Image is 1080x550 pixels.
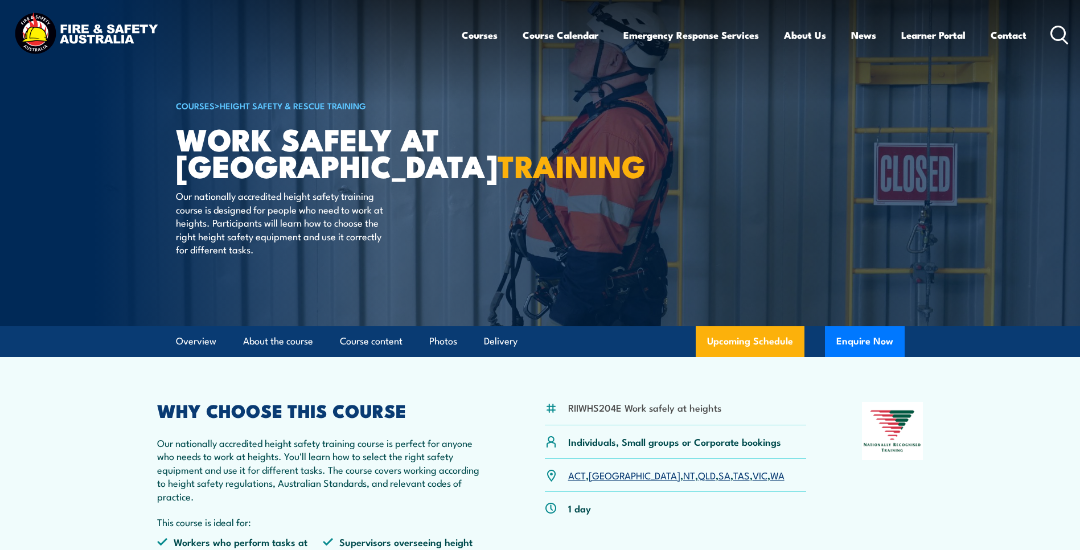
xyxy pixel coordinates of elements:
[176,98,457,112] h6: >
[733,468,750,482] a: TAS
[176,326,216,356] a: Overview
[683,468,695,482] a: NT
[176,189,384,256] p: Our nationally accredited height safety training course is designed for people who need to work a...
[851,20,876,50] a: News
[176,125,457,178] h1: Work Safely at [GEOGRAPHIC_DATA]
[770,468,785,482] a: WA
[753,468,767,482] a: VIC
[498,141,646,188] strong: TRAINING
[568,468,586,482] a: ACT
[623,20,759,50] a: Emergency Response Services
[718,468,730,482] a: SA
[523,20,598,50] a: Course Calendar
[243,326,313,356] a: About the course
[568,435,781,448] p: Individuals, Small groups or Corporate bookings
[568,502,591,515] p: 1 day
[589,468,680,482] a: [GEOGRAPHIC_DATA]
[862,402,923,460] img: Nationally Recognised Training logo.
[157,436,490,503] p: Our nationally accredited height safety training course is perfect for anyone who needs to work a...
[157,402,490,418] h2: WHY CHOOSE THIS COURSE
[901,20,966,50] a: Learner Portal
[784,20,826,50] a: About Us
[991,20,1026,50] a: Contact
[157,515,490,528] p: This course is ideal for:
[220,99,366,112] a: Height Safety & Rescue Training
[698,468,716,482] a: QLD
[429,326,457,356] a: Photos
[568,469,785,482] p: , , , , , , ,
[462,20,498,50] a: Courses
[696,326,804,357] a: Upcoming Schedule
[340,326,403,356] a: Course content
[825,326,905,357] button: Enquire Now
[176,99,215,112] a: COURSES
[484,326,518,356] a: Delivery
[568,401,721,414] li: RIIWHS204E Work safely at heights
